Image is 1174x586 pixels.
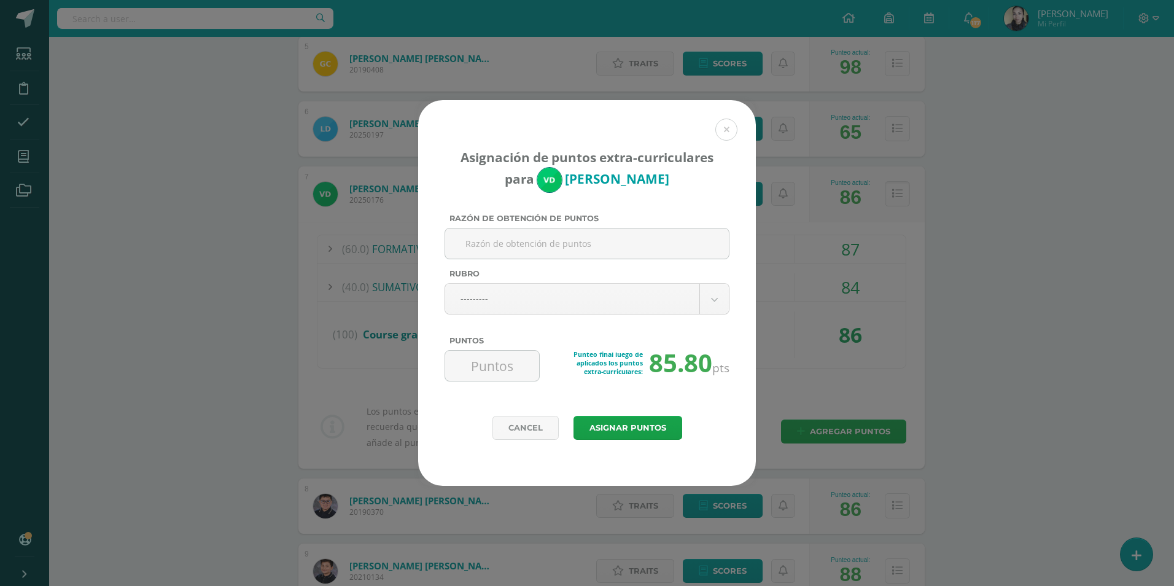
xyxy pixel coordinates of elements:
img: profile pic. [537,168,562,192]
input: Puntos [450,351,534,381]
span: Asignación de puntos extra-curriculares para [461,148,713,187]
span: --------- [461,284,684,313]
span: pts [712,359,729,376]
a: Cancel [492,416,559,440]
span: 85.80 [649,351,712,375]
button: Close (Esc) [715,119,737,141]
label: Puntos [445,336,729,345]
label: Rubro [445,269,729,278]
h5: Punteo final luego de aplicados los puntos extra-curriculares: [566,350,643,376]
a: --------- [445,284,729,314]
input: Razón de obtención de puntos [450,229,724,259]
label: Razón de obtención de puntos [445,214,729,223]
button: Asignar puntos [573,416,682,440]
strong: [PERSON_NAME] [565,170,669,187]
